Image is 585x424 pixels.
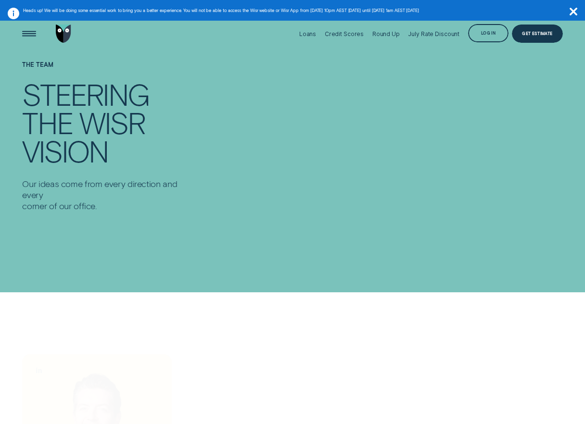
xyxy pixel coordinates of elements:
a: July Rate Discount [408,13,459,54]
a: Loans [299,13,316,54]
p: Our ideas come from every direction and every corner of our office. [22,178,198,212]
a: Round Up [372,13,400,54]
a: Credit Scores [325,13,364,54]
a: Andrew Goodwin, Chief Executive Officer LinkedIn button [31,362,47,379]
div: the [22,108,72,137]
h4: Steering the Wisr vision [22,80,198,165]
div: Credit Scores [325,30,364,37]
div: July Rate Discount [408,30,459,37]
a: Get Estimate [512,25,562,43]
div: vision [22,137,108,165]
div: Wisr [79,108,145,137]
button: Open Menu [20,25,38,43]
button: Log in [468,24,509,42]
a: Go to home page [54,13,73,54]
div: Loans [299,30,316,37]
h1: The Team [22,61,198,80]
img: Wisr [56,25,71,43]
div: Steering [22,80,149,108]
div: Round Up [372,30,400,37]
